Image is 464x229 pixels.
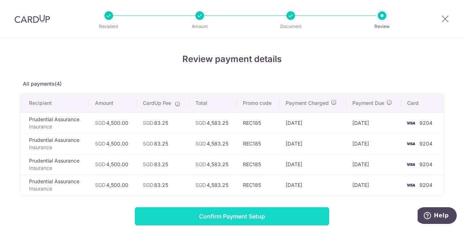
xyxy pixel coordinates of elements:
td: Prudential Assurance [20,133,89,154]
span: SGD [143,140,153,147]
p: Review [355,23,409,30]
span: 9204 [419,161,432,167]
td: REC185 [237,113,280,133]
td: 83.25 [137,133,190,154]
th: Total [190,94,237,113]
td: [DATE] [280,175,347,195]
td: Prudential Assurance [20,154,89,175]
td: 4,500.00 [89,175,137,195]
span: SGD [95,161,105,167]
span: SGD [143,161,153,167]
span: CardUp Fee [143,99,171,107]
p: Recipient [82,23,136,30]
h4: Review payment details [20,53,444,66]
td: [DATE] [280,133,347,154]
td: REC185 [237,154,280,175]
th: Promo code [237,94,280,113]
img: <span class="translation_missing" title="translation missing: en.account_steps.new_confirm_form.b... [403,139,418,148]
span: SGD [195,161,206,167]
p: Amount [173,23,227,30]
p: Insurance [29,185,83,192]
img: <span class="translation_missing" title="translation missing: en.account_steps.new_confirm_form.b... [403,119,418,127]
span: SGD [195,182,206,188]
img: <span class="translation_missing" title="translation missing: en.account_steps.new_confirm_form.b... [403,160,418,169]
td: [DATE] [347,175,401,195]
span: 9204 [419,120,432,126]
td: REC185 [237,175,280,195]
td: 4,583.25 [190,113,237,133]
p: Insurance [29,164,83,172]
span: SGD [95,140,105,147]
th: Recipient [20,94,89,113]
td: Prudential Assurance [20,175,89,195]
input: Confirm Payment Setup [135,207,329,225]
span: 9204 [419,140,432,147]
td: [DATE] [347,133,401,154]
iframe: Opens a widget where you can find more information [418,207,457,225]
td: 4,500.00 [89,133,137,154]
span: Payment Charged [286,99,329,107]
td: 4,500.00 [89,154,137,175]
p: Insurance [29,123,83,130]
span: SGD [195,140,206,147]
td: Prudential Assurance [20,113,89,133]
th: Card [401,94,444,113]
span: SGD [143,182,153,188]
p: All payments(4) [20,80,444,87]
span: 9204 [419,182,432,188]
td: 4,583.25 [190,154,237,175]
img: CardUp [14,15,50,23]
td: [DATE] [280,154,347,175]
p: Document [264,23,318,30]
td: 83.25 [137,154,190,175]
span: SGD [95,182,105,188]
td: 83.25 [137,175,190,195]
th: Amount [89,94,137,113]
td: [DATE] [280,113,347,133]
td: REC185 [237,133,280,154]
td: 4,583.25 [190,175,237,195]
td: 4,500.00 [89,113,137,133]
img: <span class="translation_missing" title="translation missing: en.account_steps.new_confirm_form.b... [403,181,418,189]
span: SGD [143,120,153,126]
span: SGD [195,120,206,126]
td: [DATE] [347,113,401,133]
td: [DATE] [347,154,401,175]
td: 4,583.25 [190,133,237,154]
span: Payment Due [352,99,384,107]
td: 83.25 [137,113,190,133]
span: SGD [95,120,105,126]
p: Insurance [29,144,83,151]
